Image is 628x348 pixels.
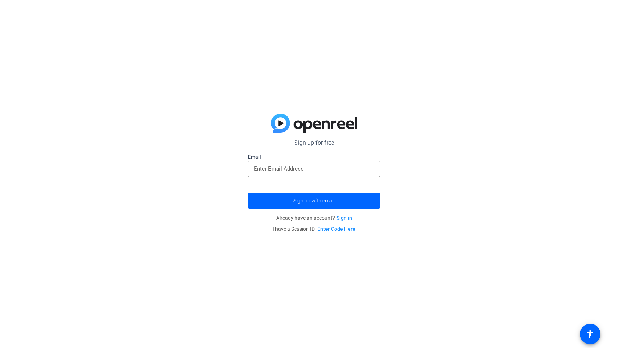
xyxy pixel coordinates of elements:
[271,114,357,133] img: blue-gradient.svg
[248,193,380,209] button: Sign up with email
[317,226,355,232] a: Enter Code Here
[248,139,380,147] p: Sign up for free
[276,215,352,221] span: Already have an account?
[248,153,380,161] label: Email
[336,215,352,221] a: Sign in
[254,164,374,173] input: Enter Email Address
[586,330,595,338] mat-icon: accessibility
[273,226,355,232] span: I have a Session ID.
